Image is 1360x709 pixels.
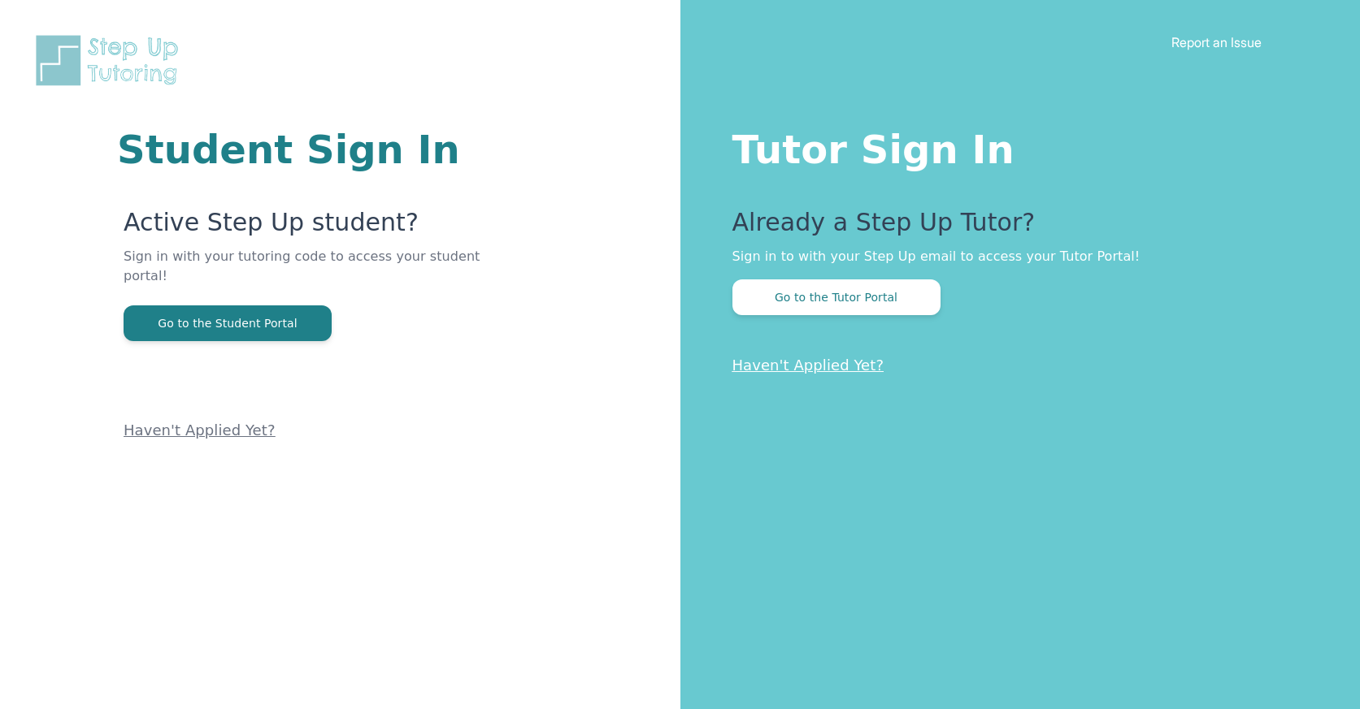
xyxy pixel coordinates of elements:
p: Sign in with your tutoring code to access your student portal! [124,247,485,305]
a: Go to the Tutor Portal [732,289,941,305]
h1: Student Sign In [117,130,485,169]
p: Already a Step Up Tutor? [732,208,1296,247]
a: Haven't Applied Yet? [124,422,276,439]
p: Sign in to with your Step Up email to access your Tutor Portal! [732,247,1296,266]
p: Active Step Up student? [124,208,485,247]
a: Haven't Applied Yet? [732,357,884,374]
button: Go to the Student Portal [124,305,332,341]
a: Report an Issue [1171,34,1262,50]
h1: Tutor Sign In [732,123,1296,169]
button: Go to the Tutor Portal [732,279,941,315]
img: Step Up Tutoring horizontal logo [33,32,189,89]
a: Go to the Student Portal [124,315,332,331]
